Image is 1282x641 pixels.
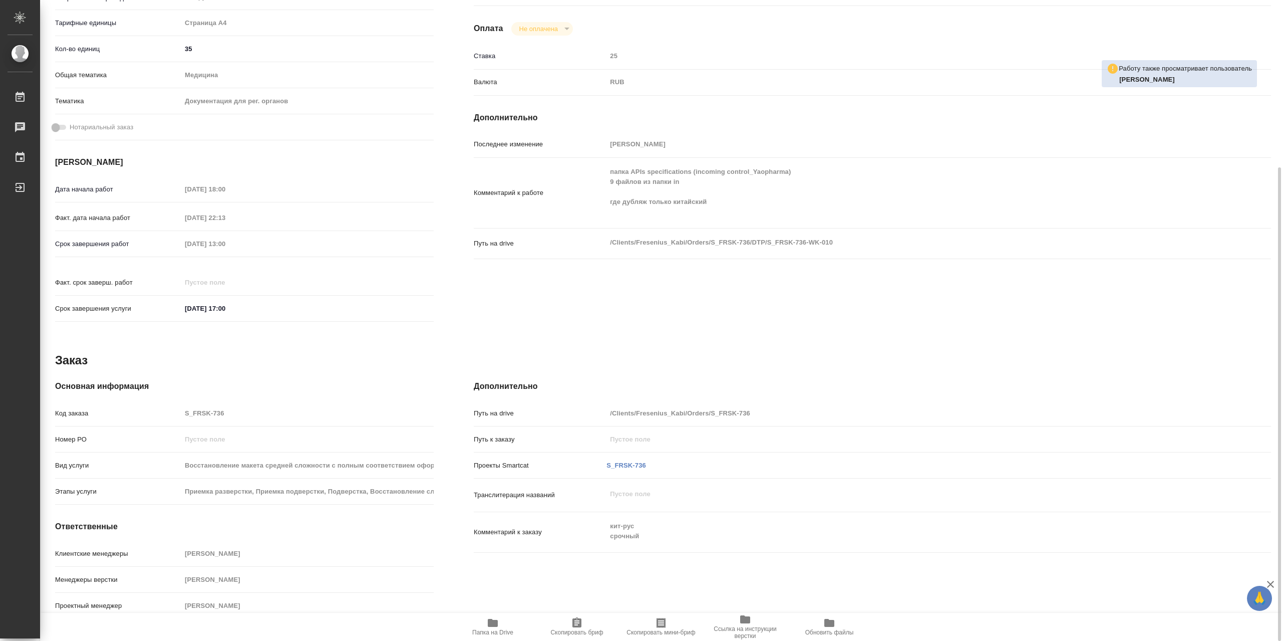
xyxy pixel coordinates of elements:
input: Пустое поле [181,546,434,561]
input: Пустое поле [181,598,434,613]
span: Нотариальный заказ [70,122,133,132]
span: Ссылка на инструкции верстки [709,625,781,639]
input: Пустое поле [606,406,1204,420]
input: Пустое поле [181,275,269,290]
input: ✎ Введи что-нибудь [181,42,434,56]
button: Не оплачена [516,25,561,33]
p: Факт. срок заверш. работ [55,278,181,288]
h4: Дополнительно [474,380,1271,392]
input: Пустое поле [181,237,269,251]
p: Проекты Smartcat [474,461,606,471]
button: Папка на Drive [451,613,535,641]
p: Транслитерация названий [474,490,606,500]
p: Путь к заказу [474,435,606,445]
input: Пустое поле [606,137,1204,151]
button: Скопировать бриф [535,613,619,641]
input: Пустое поле [606,432,1204,447]
textarea: /Clients/Fresenius_Kabi/Orders/S_FRSK-736/DTP/S_FRSK-736-WK-010 [606,234,1204,251]
textarea: папка APIs specifications (incoming control_Yaopharma) 9 файлов из папки in где дубляж только кит... [606,163,1204,221]
span: 🙏 [1251,588,1268,609]
div: Документация для рег. органов [181,93,434,110]
button: Скопировать мини-бриф [619,613,703,641]
h4: [PERSON_NAME] [55,156,434,168]
p: Общая тематика [55,70,181,80]
p: Номер РО [55,435,181,445]
p: Валюта [474,77,606,87]
a: S_FRSK-736 [606,462,646,469]
input: ✎ Введи что-нибудь [181,301,269,316]
div: RUB [606,74,1204,91]
input: Пустое поле [181,406,434,420]
input: Пустое поле [181,432,434,447]
span: Скопировать бриф [550,629,603,636]
p: Дата начала работ [55,184,181,194]
p: Срок завершения услуги [55,304,181,314]
span: Папка на Drive [472,629,513,636]
p: Тематика [55,96,181,106]
input: Пустое поле [181,182,269,196]
span: Скопировать мини-бриф [626,629,695,636]
input: Пустое поле [181,210,269,225]
p: Вид услуги [55,461,181,471]
textarea: кит-рус срочный [606,518,1204,545]
p: Путь на drive [474,408,606,418]
p: Последнее изменение [474,139,606,149]
input: Пустое поле [181,572,434,587]
h4: Оплата [474,23,503,35]
input: Пустое поле [181,458,434,473]
p: Работу также просматривает пользователь [1119,64,1252,74]
p: Комментарий к заказу [474,527,606,537]
div: Медицина [181,67,434,84]
p: Путь на drive [474,239,606,249]
p: Факт. дата начала работ [55,213,181,223]
p: Тарифные единицы [55,18,181,28]
p: Код заказа [55,408,181,418]
p: Этапы услуги [55,487,181,497]
h2: Заказ [55,352,88,368]
p: Комментарий к работе [474,188,606,198]
p: Менеджеры верстки [55,575,181,585]
span: Обновить файлы [805,629,854,636]
p: Ставка [474,51,606,61]
input: Пустое поле [181,484,434,499]
input: Пустое поле [606,49,1204,63]
p: Срок завершения работ [55,239,181,249]
p: Проектный менеджер [55,601,181,611]
p: Клиентские менеджеры [55,549,181,559]
p: Кол-во единиц [55,44,181,54]
h4: Основная информация [55,380,434,392]
button: Ссылка на инструкции верстки [703,613,787,641]
button: 🙏 [1247,586,1272,611]
div: Страница А4 [181,15,434,32]
h4: Дополнительно [474,112,1271,124]
div: Не оплачена [511,22,573,36]
button: Обновить файлы [787,613,871,641]
h4: Ответственные [55,521,434,533]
